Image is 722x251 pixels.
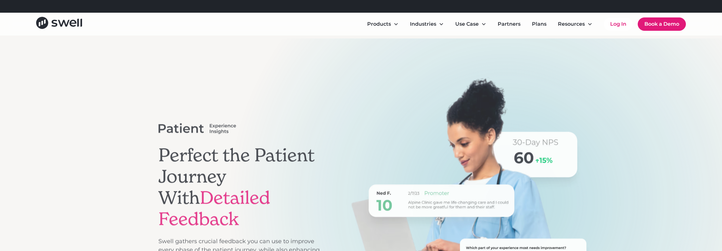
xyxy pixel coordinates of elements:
div: Industries [405,18,449,30]
a: Book a Demo [638,17,686,31]
a: Plans [527,18,552,30]
div: Resources [558,20,585,28]
div: Products [362,18,404,30]
div: Resources [553,18,597,30]
div: Industries [410,20,436,28]
span: Detailed Feedback [158,186,270,230]
a: home [36,17,82,31]
div: Use Case [450,18,491,30]
h1: Perfect the Patient Journey With [158,144,329,230]
a: Partners [493,18,526,30]
a: Log In [604,18,633,30]
div: Products [367,20,391,28]
div: Use Case [455,20,479,28]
